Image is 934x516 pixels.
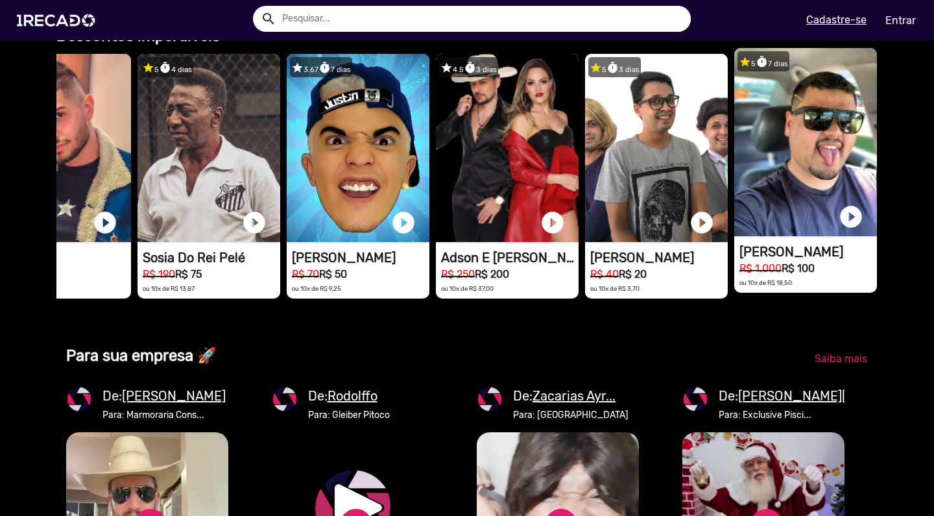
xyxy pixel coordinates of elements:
small: ou 10x de R$ 3,70 [590,285,640,292]
b: Para sua empresa 🚀 [66,347,217,365]
a: play_circle_filled [92,210,118,236]
button: Example home icon [256,6,279,29]
h1: [PERSON_NAME] [590,250,728,265]
small: R$ 70 [292,268,319,280]
video: 1RECADO vídeos dedicados para fãs e empresas [585,54,728,242]
u: Zacarias Ayr... [533,388,616,404]
span: Saiba mais [815,352,867,365]
mat-card-subtitle: Para: Exclusive Pisci... [719,408,882,422]
mat-card-subtitle: Para: Marmoraria Cons... [102,408,226,422]
b: R$ 75 [175,268,202,280]
h1: [PERSON_NAME] [739,244,877,260]
u: Rodolffo [328,388,377,404]
video: 1RECADO vídeos dedicados para fãs e empresas [287,54,429,242]
video: 1RECADO vídeos dedicados para fãs e empresas [436,54,579,242]
small: ou 10x de R$ 13,87 [143,285,195,292]
a: Entrar [877,9,924,32]
video: 1RECADO vídeos dedicados para fãs e empresas [734,48,877,236]
h1: Sosia Do Rei Pelé [143,250,280,265]
u: [PERSON_NAME][DATE] [738,388,882,404]
small: ou 10x de R$ 18,50 [739,279,792,286]
mat-card-title: De: [308,386,390,406]
u: Cadastre-se [806,14,867,26]
b: R$ 50 [319,268,347,280]
video: 1RECADO vídeos dedicados para fãs e empresas [138,54,280,242]
mat-card-title: De: [513,386,629,406]
b: R$ 20 [619,268,647,280]
b: R$ 200 [475,268,509,280]
a: play_circle_filled [689,210,715,236]
mat-card-subtitle: Para: [GEOGRAPHIC_DATA] [513,408,629,422]
input: Pesquisar... [272,6,691,32]
mat-card-title: De: [102,386,226,406]
small: R$ 250 [441,268,475,280]
small: R$ 40 [590,268,619,280]
h1: Adson E [PERSON_NAME] [441,250,579,265]
mat-icon: Example home icon [261,11,276,27]
h1: [PERSON_NAME] [292,250,429,265]
small: ou 10x de R$ 9,25 [292,285,341,292]
a: play_circle_filled [390,210,416,236]
a: play_circle_filled [540,210,566,236]
small: ou 10x de R$ 37,00 [441,285,494,292]
mat-card-title: De: [719,386,882,406]
small: R$ 190 [143,268,175,280]
b: R$ 100 [782,262,815,275]
small: R$ 1.000 [739,262,782,275]
a: play_circle_filled [838,204,864,230]
a: play_circle_filled [241,210,267,236]
mat-card-subtitle: Para: Gleiber Pitoco [308,408,390,422]
u: [PERSON_NAME] [122,388,226,404]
